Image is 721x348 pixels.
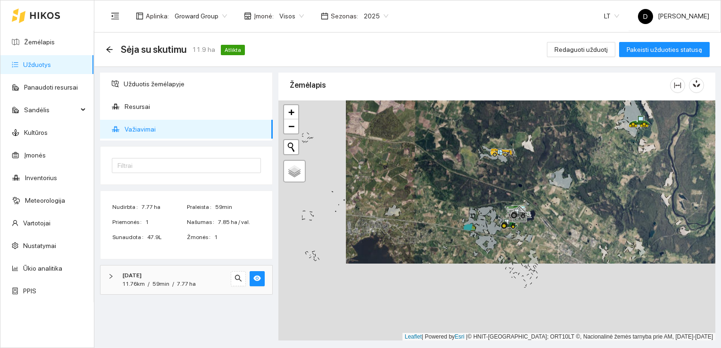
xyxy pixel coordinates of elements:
[231,271,246,286] button: search
[146,11,169,21] span: Aplinka :
[25,197,65,204] a: Meteorologija
[142,203,186,212] span: 7.77 ha
[152,281,169,287] span: 59min
[288,106,294,118] span: +
[284,105,298,119] a: Zoom in
[547,46,615,53] a: Redaguoti užduotį
[112,218,145,227] span: Priemonės
[24,38,55,46] a: Žemėlapis
[147,233,186,242] span: 47.9L
[192,44,215,55] span: 11.9 ha
[23,61,51,68] a: Užduotys
[604,9,619,23] span: LT
[106,7,125,25] button: menu-fold
[284,140,298,154] button: Initiate a new search
[235,274,242,283] span: search
[250,271,265,286] button: eye
[111,12,119,20] span: menu-fold
[331,11,358,21] span: Sezonas :
[23,242,56,249] a: Nustatymai
[187,218,218,227] span: Našumas
[643,9,648,24] span: D
[288,120,294,132] span: −
[125,120,265,139] span: Važiavimai
[405,333,422,340] a: Leaflet
[290,72,670,99] div: Žemėlapis
[175,9,227,23] span: Groward Group
[24,129,48,136] a: Kultūros
[101,265,272,295] div: [DATE]11.76km/59min/7.77 hasearcheye
[671,82,685,89] span: column-width
[148,281,150,287] span: /
[187,233,214,242] span: Žmonės
[23,219,50,227] a: Vartotojai
[122,272,142,279] strong: [DATE]
[221,45,245,55] span: Atlikta
[214,233,260,242] span: 1
[321,12,328,20] span: calendar
[284,119,298,133] a: Zoom out
[670,78,685,93] button: column-width
[638,12,709,20] span: [PERSON_NAME]
[112,203,142,212] span: Nudirbta
[136,12,143,20] span: layout
[254,11,274,21] span: Įmonė :
[554,44,608,55] span: Redaguoti užduotį
[172,281,174,287] span: /
[284,161,305,182] a: Layers
[244,12,252,20] span: shop
[253,274,261,283] span: eye
[619,42,710,57] button: Pakeisti užduoties statusą
[25,174,57,182] a: Inventorius
[627,44,702,55] span: Pakeisti užduoties statusą
[218,218,260,227] span: 7.85 ha / val.
[24,83,78,91] a: Panaudoti resursai
[177,281,196,287] span: 7.77 ha
[364,9,388,23] span: 2025
[124,75,265,93] span: Užduotis žemėlapyje
[145,218,186,227] span: 1
[23,287,36,295] a: PPIS
[23,265,62,272] a: Ūkio analitika
[24,151,46,159] a: Įmonės
[466,333,468,340] span: |
[121,42,186,57] span: Sėja su skutimu
[108,273,114,279] span: right
[279,9,304,23] span: Visos
[187,203,215,212] span: Praleista
[547,42,615,57] button: Redaguoti užduotį
[402,333,715,341] div: | Powered by © HNIT-[GEOGRAPHIC_DATA]; ORT10LT ©, Nacionalinė žemės tarnyba prie AM, [DATE]-[DATE]
[455,333,465,340] a: Esri
[24,100,78,119] span: Sandėlis
[125,97,265,116] span: Resursai
[122,281,145,287] span: 11.76km
[112,233,147,242] span: Sunaudota
[106,46,113,53] span: arrow-left
[215,203,260,212] span: 59min
[106,46,113,54] div: Atgal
